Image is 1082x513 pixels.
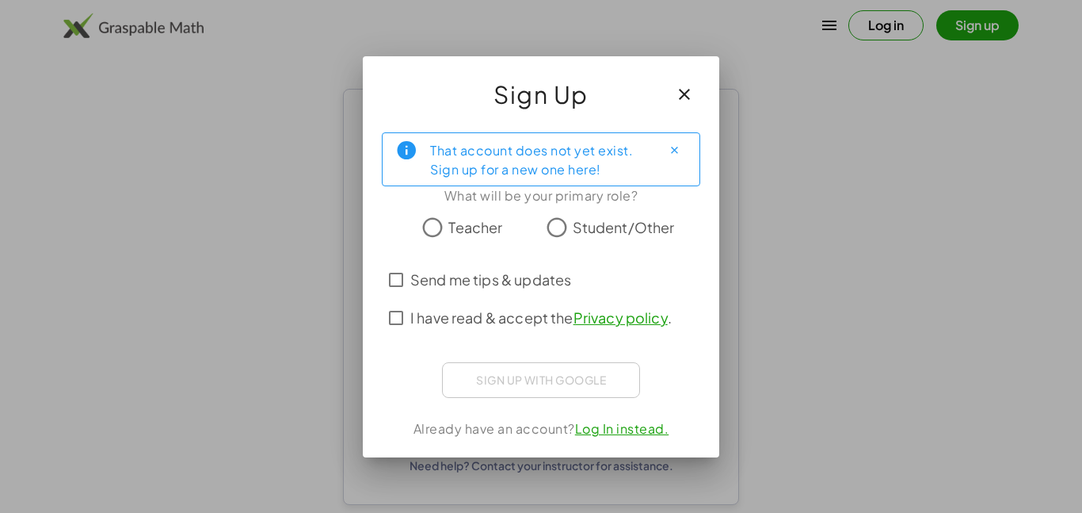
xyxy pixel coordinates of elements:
a: Log In instead. [575,420,669,437]
span: Teacher [448,216,502,238]
span: I have read & accept the . [410,307,672,328]
div: What will be your primary role? [382,186,700,205]
div: That account does not yet exist. Sign up for a new one here! [430,140,649,179]
div: Already have an account? [382,419,700,438]
span: Student/Other [573,216,675,238]
span: Sign Up [493,75,589,113]
button: Close [661,138,687,163]
span: Send me tips & updates [410,269,571,290]
a: Privacy policy [573,308,668,327]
